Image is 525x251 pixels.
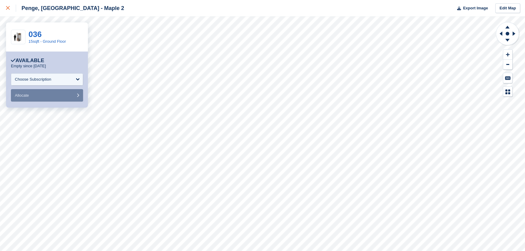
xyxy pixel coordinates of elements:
[11,89,83,102] button: Allocate
[11,32,25,42] img: 10-sqft-unit.jpg
[28,39,66,44] a: 15sqft - Ground Floor
[503,60,512,70] button: Zoom Out
[463,5,488,11] span: Export Image
[11,58,44,64] div: Available
[15,76,51,82] div: Choose Subscription
[16,5,124,12] div: Penge, [GEOGRAPHIC_DATA] - Maple 2
[11,64,46,69] p: Empty since [DATE]
[28,30,42,39] a: 036
[495,3,520,13] a: Edit Map
[503,50,512,60] button: Zoom In
[15,93,29,98] span: Allocate
[453,3,488,13] button: Export Image
[503,73,512,83] button: Keyboard Shortcuts
[503,87,512,97] button: Map Legend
